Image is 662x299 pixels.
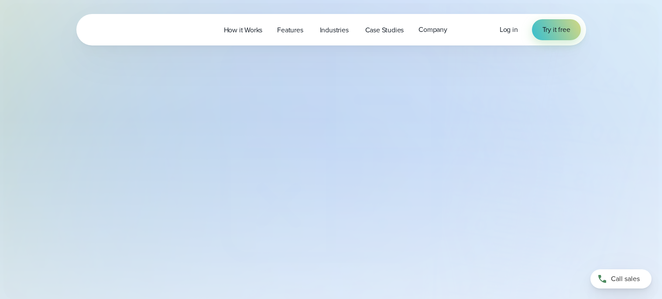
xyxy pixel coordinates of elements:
[216,21,270,39] a: How it Works
[224,25,263,35] span: How it Works
[500,24,518,35] a: Log in
[320,25,349,35] span: Industries
[590,269,652,289] a: Call sales
[365,25,404,35] span: Case Studies
[277,25,303,35] span: Features
[358,21,412,39] a: Case Studies
[418,24,447,35] span: Company
[542,24,570,35] span: Try it free
[532,19,581,40] a: Try it free
[500,24,518,35] span: Log in
[611,274,640,284] span: Call sales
